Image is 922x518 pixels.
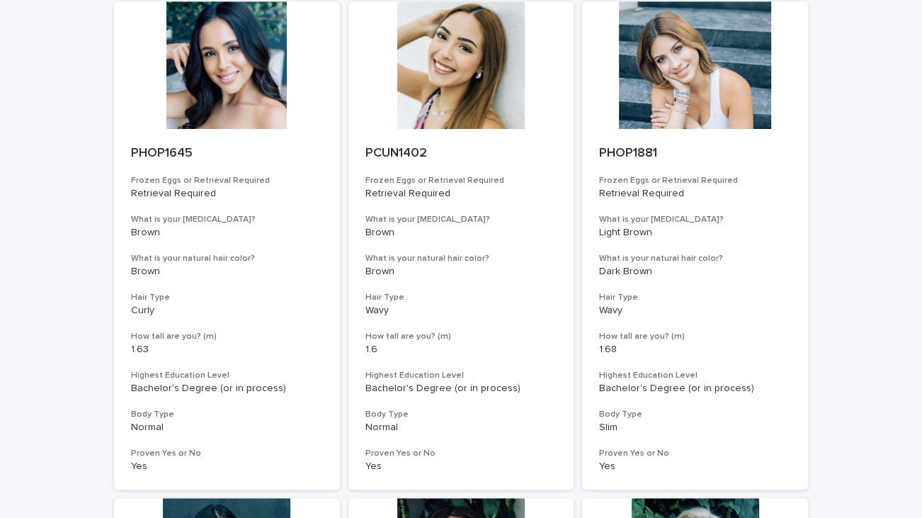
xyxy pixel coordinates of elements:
[599,383,791,395] p: Bachelor's Degree (or in process)
[599,188,791,200] p: Retrieval Required
[365,253,557,264] h3: What is your natural hair color?
[365,266,557,278] p: Brown
[348,1,574,490] a: PCUN1402Frozen Eggs or Retrieval RequiredRetrieval RequiredWhat is your [MEDICAL_DATA]?BrownWhat ...
[599,370,791,381] h3: Highest Education Level
[365,188,557,200] p: Retrieval Required
[599,344,791,356] p: 1.68
[599,448,791,459] h3: Proven Yes or No
[131,175,323,186] h3: Frozen Eggs or Retrieval Required
[131,461,323,473] p: Yes
[365,331,557,342] h3: How tall are you? (m)
[365,422,557,434] p: Normal
[131,370,323,381] h3: Highest Education Level
[131,305,323,317] p: Curly
[365,292,557,303] h3: Hair Type
[365,448,557,459] h3: Proven Yes or No
[599,292,791,303] h3: Hair Type
[365,344,557,356] p: 1.6
[599,266,791,278] p: Dark Brown
[131,214,323,225] h3: What is your [MEDICAL_DATA]?
[599,422,791,434] p: Slim
[599,227,791,239] p: Light Brown
[599,146,791,162] p: PHOP1881
[131,227,323,239] p: Brown
[114,1,340,490] a: PHOP1645Frozen Eggs or Retrieval RequiredRetrieval RequiredWhat is your [MEDICAL_DATA]?BrownWhat ...
[365,305,557,317] p: Wavy
[365,214,557,225] h3: What is your [MEDICAL_DATA]?
[131,409,323,420] h3: Body Type
[599,175,791,186] h3: Frozen Eggs or Retrieval Required
[131,266,323,278] p: Brown
[131,253,323,264] h3: What is your natural hair color?
[131,448,323,459] h3: Proven Yes or No
[131,422,323,434] p: Normal
[599,461,791,473] p: Yes
[131,331,323,342] h3: How tall are you? (m)
[599,214,791,225] h3: What is your [MEDICAL_DATA]?
[131,188,323,200] p: Retrieval Required
[365,409,557,420] h3: Body Type
[599,331,791,342] h3: How tall are you? (m)
[365,383,557,395] p: Bachelor's Degree (or in process)
[365,146,557,162] p: PCUN1402
[131,292,323,303] h3: Hair Type
[365,175,557,186] h3: Frozen Eggs or Retrieval Required
[365,461,557,473] p: Yes
[599,409,791,420] h3: Body Type
[599,253,791,264] h3: What is your natural hair color?
[599,305,791,317] p: Wavy
[365,370,557,381] h3: Highest Education Level
[131,146,323,162] p: PHOP1645
[131,344,323,356] p: 1.63
[365,227,557,239] p: Brown
[582,1,808,490] a: PHOP1881Frozen Eggs or Retrieval RequiredRetrieval RequiredWhat is your [MEDICAL_DATA]?Light Brow...
[131,383,323,395] p: Bachelor's Degree (or in process)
